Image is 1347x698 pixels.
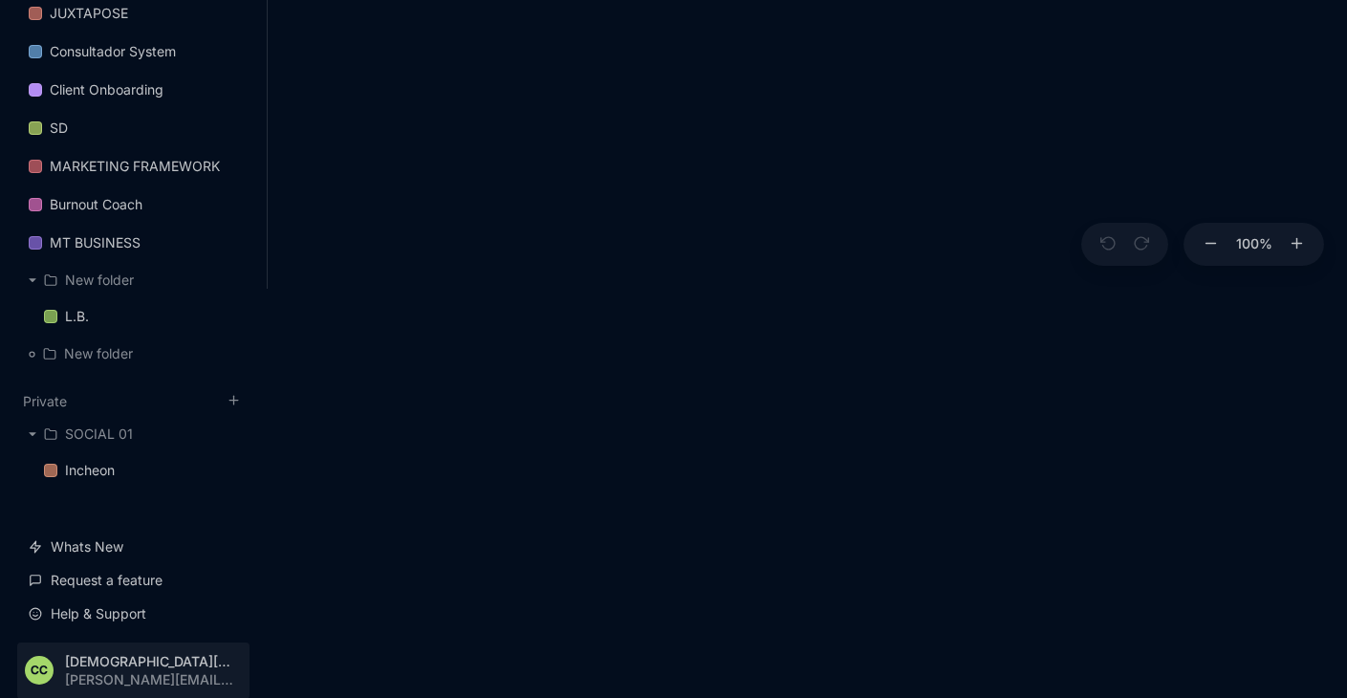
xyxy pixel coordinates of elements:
div: [DEMOGRAPHIC_DATA][PERSON_NAME] [65,654,233,668]
div: Client Onboarding [50,78,163,101]
a: Help & Support [17,596,250,632]
div: New folder [65,269,134,292]
a: Whats New [17,529,250,565]
div: New folder [64,342,133,365]
button: 100% [1231,223,1277,267]
div: MT BUSINESS [50,231,141,254]
div: Incheon [65,459,115,482]
a: Consultador System [17,33,250,70]
div: [PERSON_NAME][EMAIL_ADDRESS][DOMAIN_NAME] [65,672,233,687]
div: SOCIAL 01 [65,423,133,446]
div: MARKETING FRAMEWORK [50,155,220,178]
div: MT BUSINESS [17,225,250,262]
div: Consultador System [17,33,250,71]
div: L.B. [65,305,89,328]
div: New folder [17,337,250,371]
a: MT BUSINESS [17,225,250,261]
a: SD [17,110,250,146]
div: SD [17,110,250,147]
button: Private [23,393,67,409]
div: SOCIAL 01 [17,417,250,451]
div: CC [25,656,54,685]
div: L.B. [33,298,250,336]
div: JUXTAPOSE [50,2,128,25]
div: Client Onboarding [17,72,250,109]
div: SD [50,117,68,140]
div: Private [17,411,250,496]
div: New folder [17,263,250,297]
a: Client Onboarding [17,72,250,108]
div: Burnout Coach [17,186,250,224]
div: Burnout Coach [50,193,142,216]
a: MARKETING FRAMEWORK [17,148,250,185]
a: L.B. [33,298,250,335]
div: Consultador System [50,40,176,63]
a: Incheon [33,452,250,489]
a: Burnout Coach [17,186,250,223]
a: Request a feature [17,562,250,599]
